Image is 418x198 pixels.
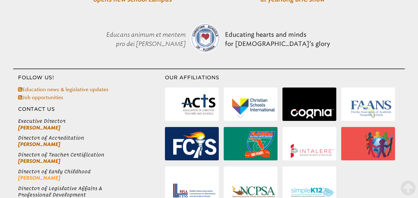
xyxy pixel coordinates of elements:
[13,74,165,81] h3: Follow Us!
[349,99,393,118] img: Florida Association of Academic Nonpublic Schools
[18,158,60,164] a: [PERSON_NAME]
[18,135,165,141] span: Director of Accreditation
[191,23,220,53] img: csf-logo-web-colors.png
[18,151,165,158] span: Director of Teacher Certification
[18,175,60,181] a: [PERSON_NAME]
[366,131,393,158] img: International Alliance for School Accreditation
[18,118,165,124] span: Executive Director
[173,132,216,158] img: Florida Council of Independent Schools
[18,141,60,147] a: [PERSON_NAME]
[85,15,188,64] p: Educans animum et mentem pro dei [PERSON_NAME]
[181,92,216,118] img: Association of Christian Teachers & Schools
[291,109,334,118] img: Cognia
[232,185,275,197] img: National Council for Private School Accreditation
[222,15,333,64] p: Educating hearts and minds for [DEMOGRAPHIC_DATA]’s glory
[18,168,165,175] span: Director of Early Childhood
[165,74,405,81] h3: Our Affiliations
[18,87,109,92] a: Education news & legislative updates
[245,131,275,158] img: Florida High School Athletic Association
[173,184,216,197] img: Middle States Association of Colleges and Schools Commissions on Elementary and Secondary Schools
[18,95,63,100] a: Job opportunities
[291,144,334,158] img: Intalere
[232,98,275,118] img: Christian Schools International
[291,187,334,197] img: SimpleK12
[18,125,60,131] a: [PERSON_NAME]
[13,106,165,113] h3: Contact Us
